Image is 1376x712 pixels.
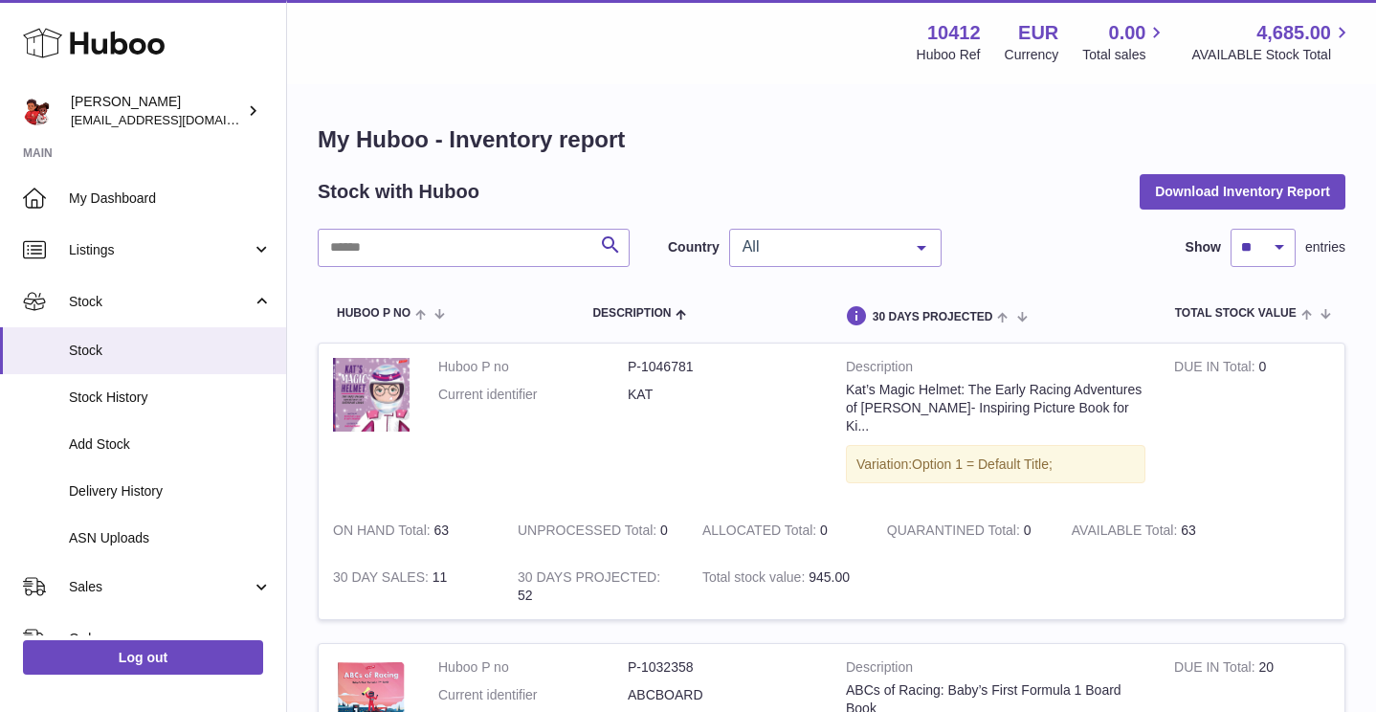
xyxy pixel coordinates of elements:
strong: UNPROCESSED Total [518,523,660,543]
span: 30 DAYS PROJECTED [873,311,993,323]
strong: Total stock value [702,569,809,590]
td: 11 [319,554,503,619]
label: Country [668,238,720,256]
span: Listings [69,241,252,259]
a: 4,685.00 AVAILABLE Stock Total [1191,20,1353,64]
h2: Stock with Huboo [318,179,479,205]
img: product image [333,358,410,432]
span: Orders [69,630,252,648]
span: Stock [69,293,252,311]
dt: Huboo P no [438,658,628,677]
dd: ABCBOARD [628,686,817,704]
span: Total stock value [1175,307,1297,320]
td: 0 [688,507,873,554]
div: Kat’s Magic Helmet: The Early Racing Adventures of [PERSON_NAME]- Inspiring Picture Book for Ki... [846,381,1145,435]
dd: P-1046781 [628,358,817,376]
span: 4,685.00 [1256,20,1331,46]
strong: ALLOCATED Total [702,523,820,543]
div: Currency [1005,46,1059,64]
strong: DUE IN Total [1174,659,1258,679]
strong: 10412 [927,20,981,46]
div: [PERSON_NAME] [71,93,243,129]
dt: Current identifier [438,686,628,704]
a: 0.00 Total sales [1082,20,1167,64]
strong: 30 DAYS PROJECTED [518,569,660,590]
dt: Huboo P no [438,358,628,376]
strong: DUE IN Total [1174,359,1258,379]
img: hello@redracerbooks.com [23,97,52,125]
dd: P-1032358 [628,658,817,677]
td: 63 [319,507,503,554]
span: entries [1305,238,1345,256]
label: Show [1186,238,1221,256]
span: My Dashboard [69,189,272,208]
strong: AVAILABLE Total [1072,523,1181,543]
strong: 30 DAY SALES [333,569,433,590]
span: ASN Uploads [69,529,272,547]
span: Description [592,307,671,320]
td: 63 [1057,507,1242,554]
td: 0 [1160,344,1344,507]
span: Stock History [69,389,272,407]
div: Variation: [846,445,1145,484]
span: Delivery History [69,482,272,501]
dd: KAT [628,386,817,404]
span: Sales [69,578,252,596]
span: 945.00 [809,569,850,585]
span: [EMAIL_ADDRESS][DOMAIN_NAME] [71,112,281,127]
td: 52 [503,554,688,619]
span: All [738,237,902,256]
h1: My Huboo - Inventory report [318,124,1345,155]
strong: ON HAND Total [333,523,434,543]
span: Option 1 = Default Title; [912,456,1053,472]
strong: QUARANTINED Total [887,523,1024,543]
span: 0 [1024,523,1032,538]
strong: Description [846,358,1145,381]
strong: EUR [1018,20,1058,46]
td: 0 [503,507,688,554]
span: 0.00 [1109,20,1146,46]
strong: Description [846,658,1145,681]
span: Huboo P no [337,307,411,320]
button: Download Inventory Report [1140,174,1345,209]
span: Stock [69,342,272,360]
span: AVAILABLE Stock Total [1191,46,1353,64]
div: Huboo Ref [917,46,981,64]
span: Total sales [1082,46,1167,64]
dt: Current identifier [438,386,628,404]
span: Add Stock [69,435,272,454]
a: Log out [23,640,263,675]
